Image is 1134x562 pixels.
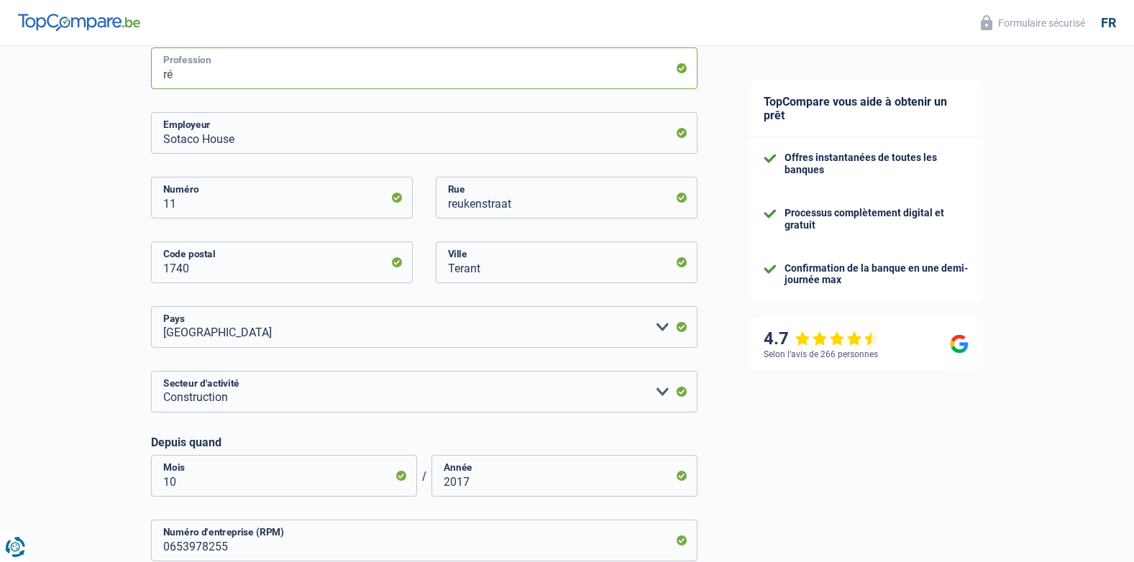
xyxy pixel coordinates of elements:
[151,436,698,449] label: Depuis quand
[18,14,140,31] img: TopCompare Logo
[417,469,431,483] span: /
[1101,15,1116,31] div: fr
[785,152,969,176] div: Offres instantanées de toutes les banques
[151,455,417,497] input: MM
[764,349,878,359] div: Selon l’avis de 266 personnes
[785,262,969,287] div: Confirmation de la banque en une demi-journée max
[785,207,969,231] div: Processus complètement digital et gratuit
[972,11,1094,34] button: Formulaire sécurisé
[764,328,879,349] div: 4.7
[431,455,698,497] input: AAAA
[749,80,983,137] div: TopCompare vous aide à obtenir un prêt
